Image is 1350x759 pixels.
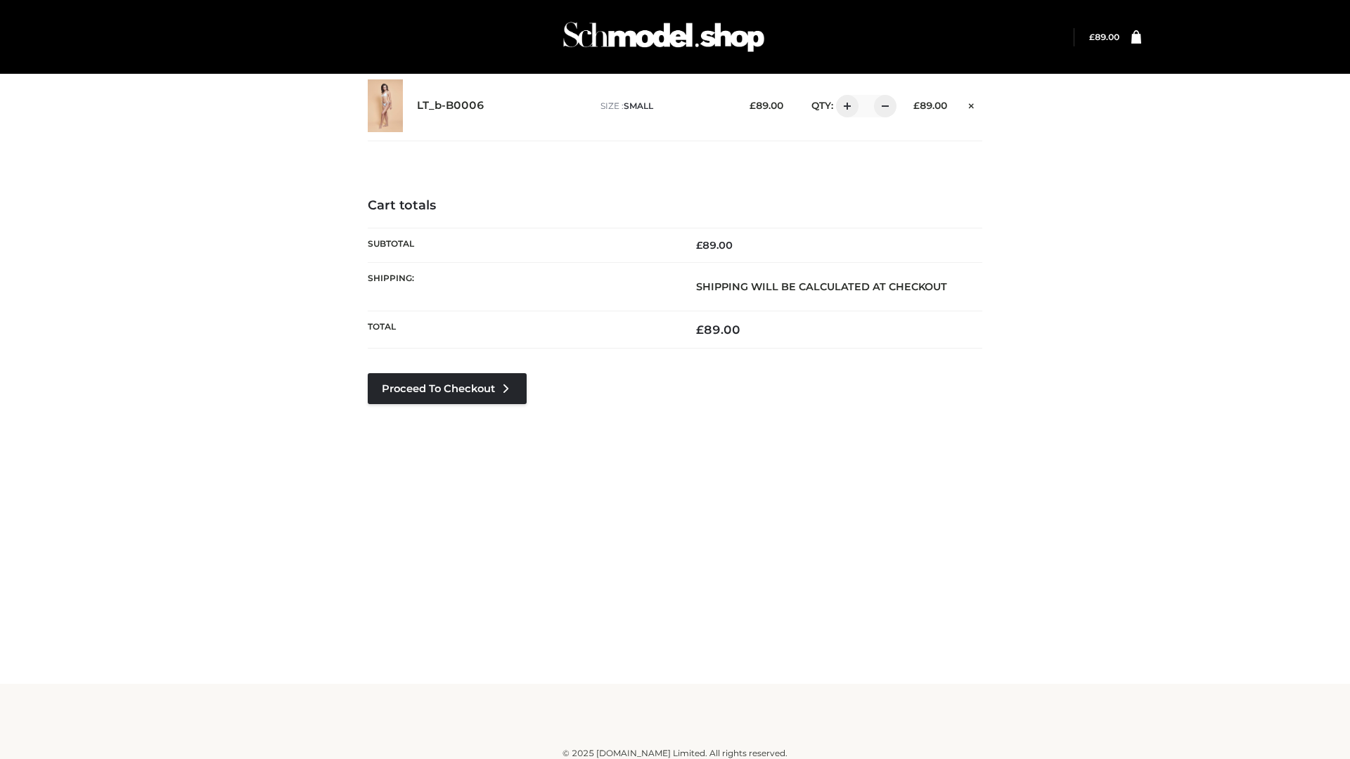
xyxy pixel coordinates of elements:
[1089,32,1095,42] span: £
[368,311,675,349] th: Total
[368,262,675,311] th: Shipping:
[368,373,527,404] a: Proceed to Checkout
[913,100,920,111] span: £
[624,100,653,111] span: SMALL
[750,100,783,111] bdi: 89.00
[797,95,892,117] div: QTY:
[696,280,947,293] strong: Shipping will be calculated at checkout
[600,100,728,112] p: size :
[913,100,947,111] bdi: 89.00
[558,9,769,65] img: Schmodel Admin 964
[961,95,982,113] a: Remove this item
[1089,32,1119,42] bdi: 89.00
[1089,32,1119,42] a: £89.00
[368,79,403,132] img: LT_b-B0006 - SMALL
[417,99,484,112] a: LT_b-B0006
[750,100,756,111] span: £
[368,198,982,214] h4: Cart totals
[696,323,740,337] bdi: 89.00
[696,239,733,252] bdi: 89.00
[696,239,702,252] span: £
[696,323,704,337] span: £
[368,228,675,262] th: Subtotal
